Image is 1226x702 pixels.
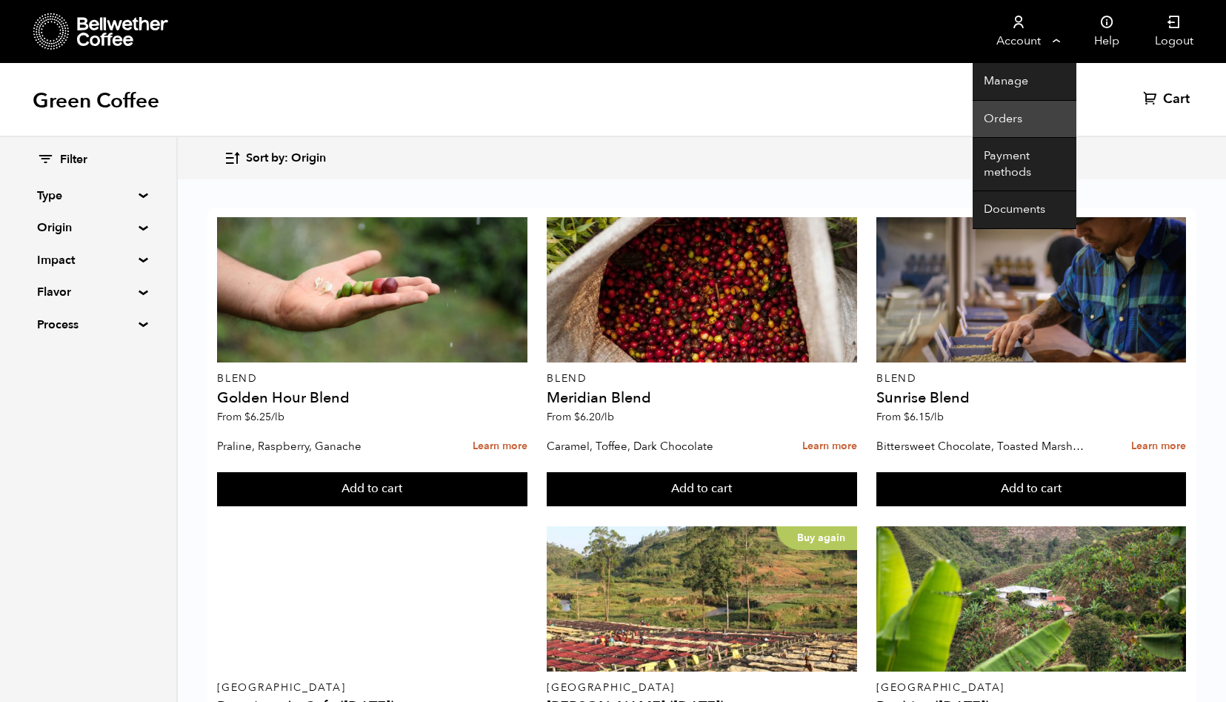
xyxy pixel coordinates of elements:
[547,683,856,693] p: [GEOGRAPHIC_DATA]
[973,63,1076,101] a: Manage
[37,283,139,301] summary: Flavor
[547,472,856,506] button: Add to cart
[930,410,944,424] span: /lb
[271,410,284,424] span: /lb
[876,472,1186,506] button: Add to cart
[37,316,139,334] summary: Process
[1163,90,1190,108] span: Cart
[776,526,857,550] p: Buy again
[904,410,910,424] span: $
[217,683,527,693] p: [GEOGRAPHIC_DATA]
[37,251,139,269] summary: Impact
[904,410,944,424] bdi: 6.15
[547,410,614,424] span: From
[1143,90,1193,108] a: Cart
[33,87,159,114] h1: Green Coffee
[876,391,1186,405] h4: Sunrise Blend
[547,435,757,457] p: Caramel, Toffee, Dark Chocolate
[574,410,580,424] span: $
[802,431,857,463] a: Learn more
[217,374,527,384] p: Blend
[876,683,1186,693] p: [GEOGRAPHIC_DATA]
[547,391,856,405] h4: Meridian Blend
[973,101,1076,139] a: Orders
[244,410,284,424] bdi: 6.25
[601,410,614,424] span: /lb
[876,374,1186,384] p: Blend
[246,150,326,167] span: Sort by: Origin
[876,435,1087,457] p: Bittersweet Chocolate, Toasted Marshmallow, Candied Orange, Praline
[473,431,527,463] a: Learn more
[547,526,856,672] a: Buy again
[217,435,427,457] p: Praline, Raspberry, Ganache
[574,410,614,424] bdi: 6.20
[973,191,1076,229] a: Documents
[37,187,139,205] summary: Type
[224,141,326,176] button: Sort by: Origin
[876,410,944,424] span: From
[547,374,856,384] p: Blend
[973,138,1076,191] a: Payment methods
[217,410,284,424] span: From
[217,472,527,506] button: Add to cart
[60,152,87,168] span: Filter
[37,219,139,236] summary: Origin
[217,391,527,405] h4: Golden Hour Blend
[244,410,250,424] span: $
[1131,431,1186,463] a: Learn more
